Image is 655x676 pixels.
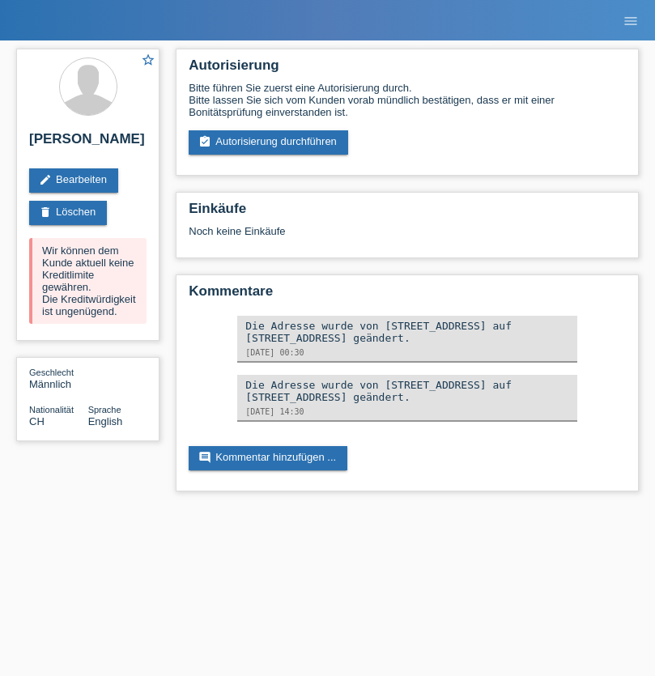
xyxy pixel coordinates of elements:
div: [DATE] 00:30 [245,348,569,357]
i: comment [198,451,211,464]
i: menu [623,13,639,29]
span: Nationalität [29,405,74,415]
a: star_border [141,53,155,70]
a: menu [615,15,647,25]
div: Die Adresse wurde von [STREET_ADDRESS] auf [STREET_ADDRESS] geändert. [245,379,569,403]
h2: Einkäufe [189,201,626,225]
a: editBearbeiten [29,168,118,193]
i: assignment_turned_in [198,135,211,148]
i: star_border [141,53,155,67]
h2: Autorisierung [189,57,626,82]
a: deleteLöschen [29,201,107,225]
h2: [PERSON_NAME] [29,131,147,155]
a: assignment_turned_inAutorisierung durchführen [189,130,348,155]
div: [DATE] 14:30 [245,407,569,416]
i: delete [39,206,52,219]
i: edit [39,173,52,186]
span: Geschlecht [29,368,74,377]
div: Die Adresse wurde von [STREET_ADDRESS] auf [STREET_ADDRESS] geändert. [245,320,569,344]
span: Schweiz [29,415,45,427]
div: Noch keine Einkäufe [189,225,626,249]
div: Bitte führen Sie zuerst eine Autorisierung durch. Bitte lassen Sie sich vom Kunden vorab mündlich... [189,82,626,118]
span: Sprache [88,405,121,415]
div: Männlich [29,366,88,390]
div: Wir können dem Kunde aktuell keine Kreditlimite gewähren. Die Kreditwürdigkeit ist ungenügend. [29,238,147,324]
h2: Kommentare [189,283,626,308]
a: commentKommentar hinzufügen ... [189,446,347,470]
span: English [88,415,123,427]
